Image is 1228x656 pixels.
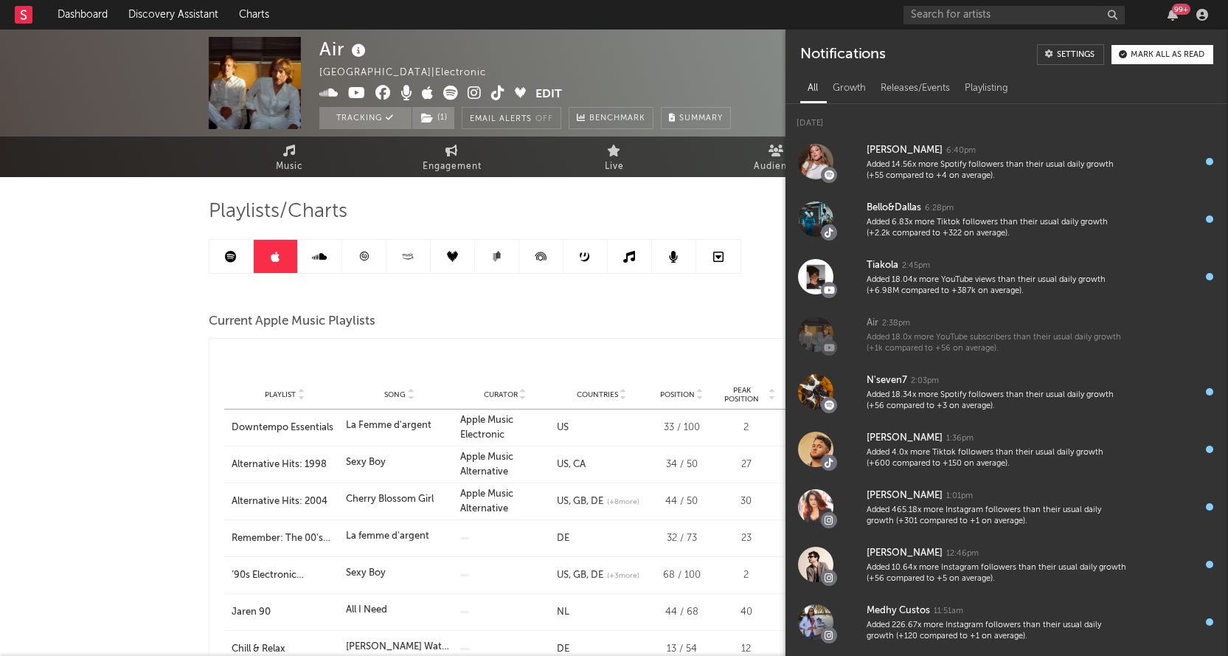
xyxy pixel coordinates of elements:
div: Medhy Custos [867,602,930,620]
a: [PERSON_NAME]6:40pmAdded 14.56x more Spotify followers than their usual daily growth (+55 compare... [785,133,1228,190]
div: 68 / 100 [654,568,710,583]
button: Tracking [319,107,412,129]
div: Added 18.04x more YouTube views than their usual daily growth (+6.98M compared to +387k on average). [867,275,1126,297]
div: 12 [783,494,861,509]
div: 23 [717,531,776,546]
span: ( 1 ) [412,107,455,129]
div: 33 / 100 [654,421,710,435]
div: 27 [717,458,776,472]
div: 2 [717,568,776,583]
div: 6:40pm [946,145,976,156]
a: Apple Music Electronic [460,415,513,440]
div: Settings [1057,51,1095,59]
div: Added 226.67x more Instagram followers than their usual daily growth (+120 compared to +1 on aver... [867,620,1126,643]
div: 2:03pm [911,376,939,387]
span: Playlist [265,390,296,399]
div: [PERSON_NAME] [867,545,943,562]
a: Engagement [371,137,533,177]
div: Alternative Hits: 2004 [232,494,339,509]
div: [PERSON_NAME] [867,142,943,159]
button: 99+ [1168,9,1178,21]
a: US [557,497,569,506]
div: 99 + [1172,4,1190,15]
span: Curator [484,390,518,399]
button: (1) [412,107,454,129]
div: 12:46pm [946,548,979,559]
span: Summary [679,114,723,122]
span: Playlists/Charts [209,203,347,221]
div: [DATE] [785,104,1228,133]
span: Estimated Daily Streams [783,384,852,406]
span: (+ 8 more) [607,497,639,508]
a: ’90s Electronic Essentials [232,568,339,583]
div: 34 / 50 [654,458,710,472]
div: 30 [717,494,776,509]
a: GB [569,497,586,506]
div: 2:38pm [882,318,910,329]
div: Notifications [800,44,885,65]
a: Remember: The 00's Hits [232,531,339,546]
div: All I Need [346,603,387,618]
a: N'seven72:03pmAdded 18.34x more Spotify followers than their usual daily growth (+56 compared to ... [785,363,1228,421]
div: 26 [783,458,861,472]
button: Email AlertsOff [462,107,561,129]
span: Countries [577,390,618,399]
a: CA [569,460,586,469]
div: Growth [825,76,873,101]
button: Summary [661,107,731,129]
span: (+ 3 more) [607,570,639,581]
div: 56 [783,421,861,435]
span: Engagement [423,158,482,176]
div: La femme d'argent [346,529,429,544]
span: Music [276,158,303,176]
div: [PERSON_NAME] [867,429,943,447]
div: 1:01pm [946,491,973,502]
div: Tiakola [867,257,898,275]
a: Jaren 90 [232,605,339,620]
span: Live [605,158,624,176]
div: 6:28pm [925,203,954,214]
input: Search for artists [903,6,1125,24]
a: Bello&Dallas6:28pmAdded 6.83x more Tiktok followers than their usual daily growth (+2.2k compared... [785,190,1228,248]
a: US [557,423,569,432]
div: Added 18.0x more YouTube subscribers than their usual daily growth (+1k compared to +56 on average). [867,332,1126,355]
div: Mark all as read [1131,51,1204,59]
div: Playlisting [957,76,1016,101]
a: [PERSON_NAME]1:01pmAdded 465.18x more Instagram followers than their usual daily growth (+301 com... [785,478,1228,536]
span: Current Apple Music Playlists [209,313,375,331]
a: Benchmark [569,107,653,129]
div: N'seven7 [867,372,907,390]
span: Audience [754,158,799,176]
div: Sexy Boy [346,455,386,470]
div: Added 10.64x more Instagram followers than their usual daily growth (+56 compared to +5 on average). [867,562,1126,585]
button: Edit [535,86,562,104]
div: Sexy Boy [346,566,386,581]
div: Added 14.56x more Spotify followers than their usual daily growth (+55 compared to +4 on average). [867,159,1126,182]
span: Song [384,390,406,399]
div: Air [867,314,878,332]
a: Air2:38pmAdded 18.0x more YouTube subscribers than their usual daily growth (+1k compared to +56 ... [785,305,1228,363]
div: 30 [783,568,861,583]
a: Apple Music Alternative [460,489,513,514]
div: 44 / 50 [654,494,710,509]
a: DE [586,497,603,506]
div: Downtempo Essentials [232,421,339,435]
div: Added 18.34x more Spotify followers than their usual daily growth (+56 compared to +3 on average). [867,390,1126,412]
a: DE [557,534,569,543]
a: Medhy Custos11:51amAdded 226.67x more Instagram followers than their usual daily growth (+120 com... [785,593,1228,651]
a: Alternative Hits: 1998 [232,458,339,472]
div: Cherry Blossom Girl [346,492,434,507]
a: Live [533,137,695,177]
div: Added 4.0x more Tiktok followers than their usual daily growth (+600 compared to +150 on average). [867,447,1126,470]
span: Benchmark [589,110,645,128]
a: Apple Music Alternative [460,452,513,477]
div: Bello&Dallas [867,199,921,217]
div: Air [319,37,370,61]
a: [PERSON_NAME]12:46pmAdded 10.64x more Instagram followers than their usual daily growth (+56 comp... [785,536,1228,593]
